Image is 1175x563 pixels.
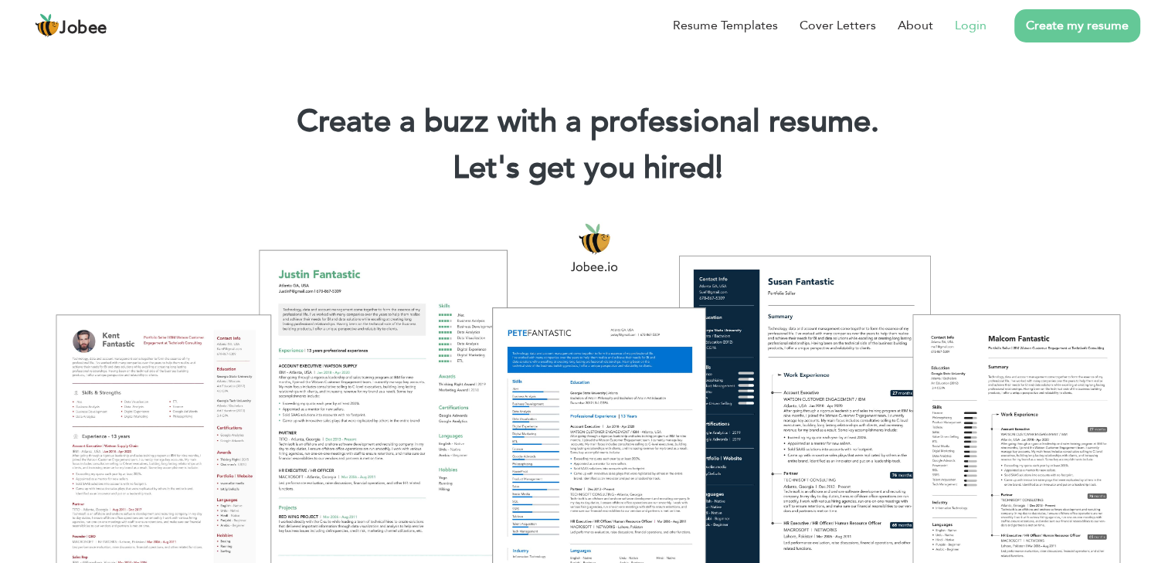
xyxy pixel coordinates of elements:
[955,16,987,35] a: Login
[898,16,933,35] a: About
[35,13,107,38] a: Jobee
[23,102,1152,142] h1: Create a buzz with a professional resume.
[35,13,59,38] img: jobee.io
[715,147,722,189] span: |
[23,148,1152,188] h2: Let's
[1014,9,1140,42] a: Create my resume
[800,16,876,35] a: Cover Letters
[59,20,107,37] span: Jobee
[673,16,778,35] a: Resume Templates
[528,147,723,189] span: get you hired!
